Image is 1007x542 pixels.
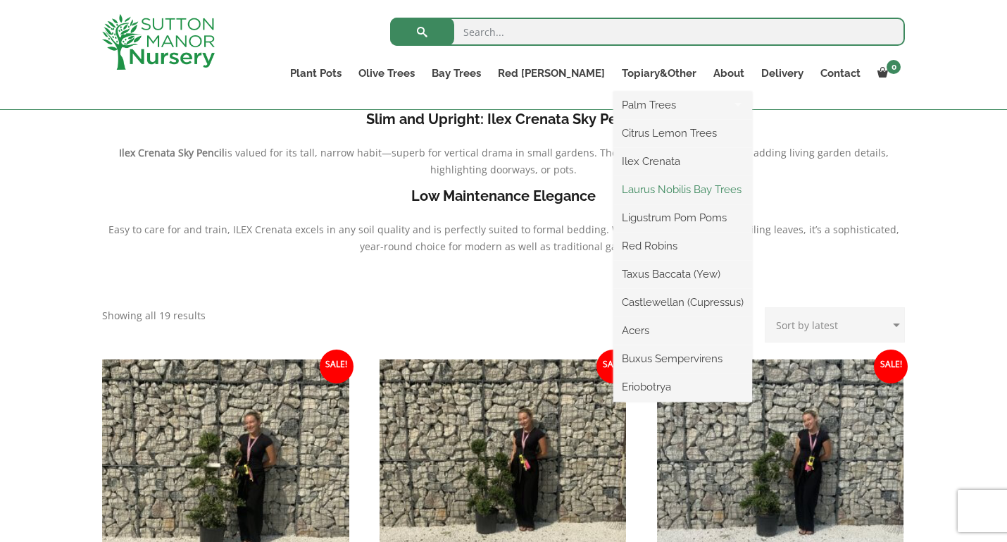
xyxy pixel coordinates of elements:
[350,63,423,83] a: Olive Trees
[705,63,753,83] a: About
[489,63,613,83] a: Red [PERSON_NAME]
[102,14,215,70] img: logo
[765,307,905,343] select: Shop order
[119,146,225,159] b: Ilex Crenata Sky Pencil
[423,63,489,83] a: Bay Trees
[887,60,901,74] span: 0
[320,350,354,383] span: Sale!
[812,63,869,83] a: Contact
[282,63,350,83] a: Plant Pots
[613,264,752,285] a: Taxus Baccata (Yew)
[613,94,752,116] a: Palm Trees
[613,179,752,200] a: Laurus Nobilis Bay Trees
[613,207,752,228] a: Ligustrum Pom Poms
[366,111,641,128] b: Slim and Upright: Ilex Crenata Sky Pencil
[613,376,752,398] a: Eriobotrya
[613,320,752,341] a: Acers
[596,350,630,383] span: Sale!
[613,123,752,144] a: Citrus Lemon Trees
[869,63,905,83] a: 0
[613,151,752,172] a: Ilex Crenata
[613,235,752,257] a: Red Robins
[225,146,889,176] span: is valued for its tall, narrow habit—superb for vertical drama in small gardens. The columnar shr...
[753,63,812,83] a: Delivery
[613,348,752,369] a: Buxus Sempervirens
[874,350,908,383] span: Sale!
[411,187,596,204] b: Low Maintenance Elegance
[108,223,899,253] span: Easy to care for and train, ILEX Crenata excels in any soil quality and is perfectly suited to fo...
[390,18,905,46] input: Search...
[102,307,206,324] p: Showing all 19 results
[613,292,752,313] a: Castlewellan (Cupressus)
[613,63,705,83] a: Topiary&Other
